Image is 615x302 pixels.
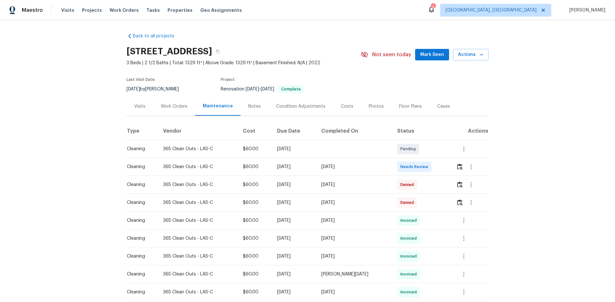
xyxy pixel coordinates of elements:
div: Cleaning [127,235,153,242]
div: [DATE] [321,235,387,242]
span: Invoiced [400,289,419,295]
div: Work Orders [161,103,187,110]
span: 3 Beds | 2 1/2 Baths | Total: 1329 ft² | Above Grade: 1329 ft² | Basement Finished: N/A | 2022 [127,60,361,66]
span: Needs Review [400,164,431,170]
div: [DATE] [321,289,387,295]
div: 365 Clean Outs - LAS-C [163,164,233,170]
span: Mark Seen [420,51,444,59]
div: [DATE] [321,199,387,206]
div: $60.00 [243,217,267,224]
th: Status [392,122,451,140]
div: Cleaning [127,182,153,188]
div: [DATE] [277,164,311,170]
div: by [PERSON_NAME] [127,85,186,93]
div: [DATE] [321,164,387,170]
span: Last Visit Date [127,78,155,81]
span: Tasks [146,8,160,12]
span: Project [221,78,235,81]
th: Actions [451,122,488,140]
span: - [246,87,274,91]
span: Invoiced [400,235,419,242]
div: Cleaning [127,289,153,295]
div: 365 Clean Outs - LAS-C [163,146,233,152]
div: Condition Adjustments [276,103,325,110]
span: Work Orders [110,7,139,13]
img: Review Icon [457,199,463,205]
div: $60.00 [243,235,267,242]
button: Review Icon [456,159,463,174]
div: 3 [431,4,435,10]
span: Projects [82,7,102,13]
div: Photos [369,103,384,110]
div: Cleaning [127,217,153,224]
div: [DATE] [277,182,311,188]
div: 365 Clean Outs - LAS-C [163,199,233,206]
span: Renovation [221,87,304,91]
th: Cost [238,122,272,140]
span: Visits [61,7,74,13]
div: 365 Clean Outs - LAS-C [163,289,233,295]
div: [DATE] [277,217,311,224]
span: Complete [279,87,303,91]
h2: [STREET_ADDRESS] [127,48,212,55]
div: [DATE] [277,271,311,277]
th: Vendor [158,122,238,140]
span: Invoiced [400,271,419,277]
div: 365 Clean Outs - LAS-C [163,235,233,242]
div: [DATE] [277,199,311,206]
button: Mark Seen [415,49,449,61]
span: Pending [400,146,418,152]
button: Review Icon [456,177,463,192]
div: Costs [341,103,353,110]
div: [DATE] [277,289,311,295]
span: Denied [400,182,416,188]
th: Type [127,122,158,140]
div: [DATE] [277,253,311,259]
span: Actions [458,51,483,59]
div: 365 Clean Outs - LAS-C [163,253,233,259]
div: Cleaning [127,253,153,259]
span: Denied [400,199,416,206]
span: Maestro [22,7,43,13]
span: [GEOGRAPHIC_DATA], [GEOGRAPHIC_DATA] [446,7,537,13]
span: Geo Assignments [200,7,242,13]
div: Cleaning [127,164,153,170]
div: 365 Clean Outs - LAS-C [163,271,233,277]
button: Actions [453,49,488,61]
div: [DATE] [321,217,387,224]
img: Review Icon [457,164,463,170]
th: Due Date [272,122,316,140]
div: Cleaning [127,146,153,152]
th: Completed On [316,122,392,140]
span: Invoiced [400,253,419,259]
div: [PERSON_NAME][DATE] [321,271,387,277]
div: 365 Clean Outs - LAS-C [163,182,233,188]
div: $60.00 [243,271,267,277]
div: [DATE] [277,235,311,242]
div: $60.00 [243,146,267,152]
span: Properties [168,7,193,13]
span: [DATE] [261,87,274,91]
button: Review Icon [456,195,463,210]
span: Not seen today [372,51,411,58]
div: [DATE] [321,253,387,259]
div: Cases [437,103,450,110]
div: $60.00 [243,164,267,170]
div: [DATE] [321,182,387,188]
a: Back to all projects [127,33,188,39]
div: Cleaning [127,271,153,277]
div: Floor Plans [399,103,422,110]
span: [DATE] [246,87,259,91]
button: Copy Address [212,46,224,57]
div: $60.00 [243,199,267,206]
div: Cleaning [127,199,153,206]
div: $60.00 [243,182,267,188]
span: [PERSON_NAME] [567,7,605,13]
div: $60.00 [243,289,267,295]
span: [DATE] [127,87,140,91]
div: Visits [134,103,145,110]
div: $60.00 [243,253,267,259]
img: Review Icon [457,182,463,188]
div: Notes [248,103,261,110]
div: 365 Clean Outs - LAS-C [163,217,233,224]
